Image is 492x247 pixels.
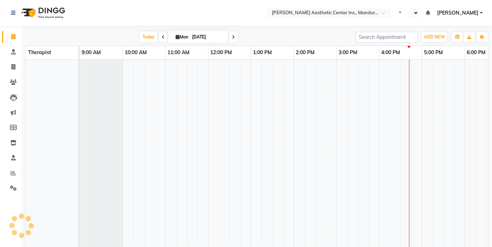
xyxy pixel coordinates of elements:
[379,47,402,58] a: 4:00 PM
[422,32,447,42] button: ADD NEW
[337,47,359,58] a: 3:00 PM
[166,47,191,58] a: 11:00 AM
[356,32,418,43] input: Search Appointment
[190,32,226,42] input: 2025-09-01
[18,3,67,23] img: logo
[437,9,478,17] span: [PERSON_NAME]
[422,47,445,58] a: 5:00 PM
[208,47,234,58] a: 12:00 PM
[123,47,149,58] a: 10:00 AM
[294,47,316,58] a: 2:00 PM
[28,49,51,56] span: Therapist
[424,34,445,40] span: ADD NEW
[80,47,103,58] a: 9:00 AM
[251,47,274,58] a: 1:00 PM
[140,31,157,42] span: Today
[174,34,190,40] span: Mon
[465,47,487,58] a: 6:00 PM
